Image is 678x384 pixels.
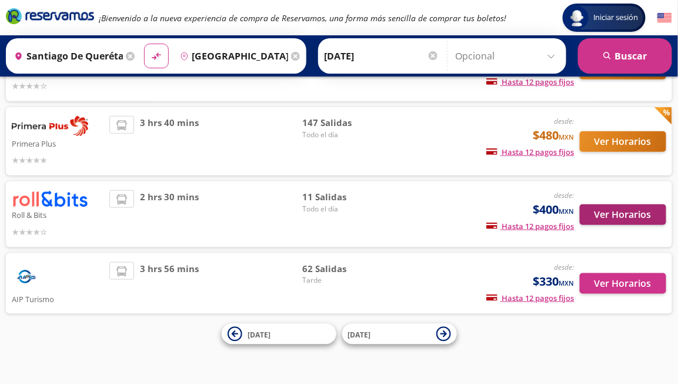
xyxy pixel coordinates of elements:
[486,147,575,157] span: Hasta 12 pagos fijos
[303,204,385,214] span: Todo el día
[12,262,41,292] img: AIP Turismo
[9,41,123,71] input: Buscar Origen
[12,207,103,221] p: Roll & Bits
[348,330,371,340] span: [DATE]
[533,127,575,144] span: $480
[533,201,575,219] span: $400
[486,77,575,87] span: Hasta 12 pagos fijos
[303,116,385,130] span: 147 Salidas
[559,279,575,287] small: MXN
[12,136,103,150] p: Primera Plus
[342,324,457,345] button: [DATE]
[6,7,94,28] a: Brand Logo
[6,7,94,25] i: Brand Logo
[555,116,575,126] em: desde:
[578,38,672,74] button: Buscar
[303,130,385,140] span: Todo el día
[140,190,199,238] span: 2 hrs 30 mins
[12,292,103,306] p: AIP Turismo
[589,12,643,24] span: Iniciar sesión
[140,116,199,167] span: 3 hrs 40 mins
[533,273,575,290] span: $330
[580,131,666,152] button: Ver Horarios
[99,12,506,24] em: ¡Bienvenido a la nueva experiencia de compra de Reservamos, una forma más sencilla de comprar tus...
[12,116,88,136] img: Primera Plus
[175,41,289,71] input: Buscar Destino
[580,204,666,225] button: Ver Horarios
[222,324,336,345] button: [DATE]
[559,133,575,141] small: MXN
[580,273,666,294] button: Ver Horarios
[555,262,575,272] em: desde:
[248,330,271,340] span: [DATE]
[303,262,385,276] span: 62 Salidas
[303,275,385,286] span: Tarde
[555,190,575,200] em: desde:
[303,190,385,204] span: 11 Salidas
[486,293,575,303] span: Hasta 12 pagos fijos
[324,41,439,71] input: Elegir Fecha
[12,190,88,207] img: Roll & Bits
[559,207,575,216] small: MXN
[140,262,199,306] span: 3 hrs 56 mins
[657,11,672,25] button: English
[486,221,575,231] span: Hasta 12 pagos fijos
[455,41,560,71] input: Opcional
